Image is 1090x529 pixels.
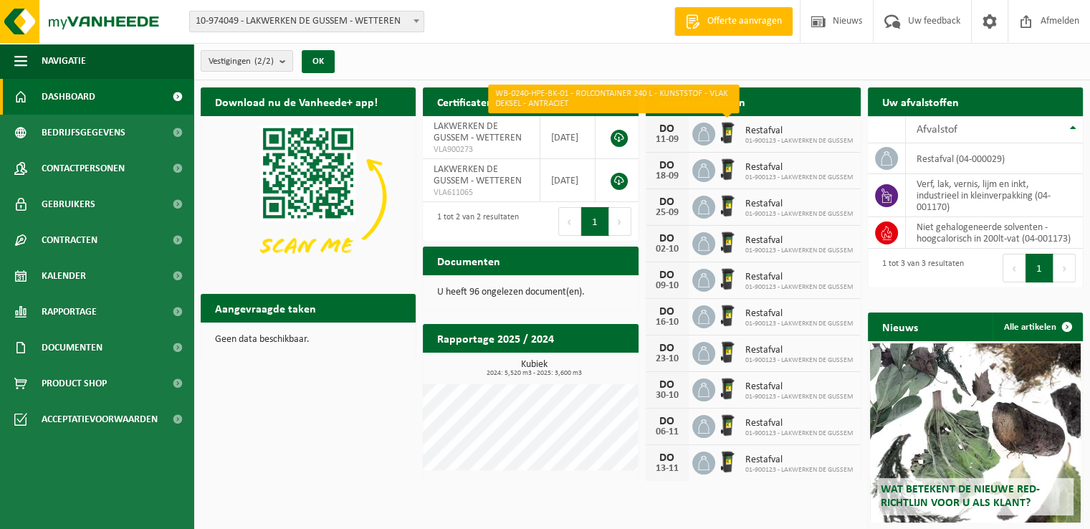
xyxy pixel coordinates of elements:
[870,343,1081,523] a: Wat betekent de nieuwe RED-richtlijn voor u als klant?
[715,303,740,328] img: WB-0240-HPE-BK-01
[532,352,637,381] a: Bekijk rapportage
[745,454,854,466] span: Restafval
[745,466,854,475] span: 01-900123 - LAKWERKEN DE GUSSEM
[201,50,293,72] button: Vestigingen(2/2)
[745,137,854,146] span: 01-900123 - LAKWERKEN DE GUSSEM
[254,57,274,66] count: (2/2)
[42,186,95,222] span: Gebruikers
[653,306,682,318] div: DO
[42,43,86,79] span: Navigatie
[434,164,522,186] span: LAKWERKEN DE GUSSEM - WETTEREN
[646,87,760,115] h2: Ingeplande taken
[745,381,854,393] span: Restafval
[42,294,97,330] span: Rapportage
[917,124,957,135] span: Afvalstof
[540,159,596,202] td: [DATE]
[423,247,515,275] h2: Documenten
[558,207,581,236] button: Previous
[745,173,854,182] span: 01-900123 - LAKWERKEN DE GUSSEM
[1053,254,1076,282] button: Next
[42,115,125,151] span: Bedrijfsgegevens
[437,287,623,297] p: U heeft 96 ongelezen document(en).
[875,252,964,284] div: 1 tot 3 van 3 resultaten
[201,294,330,322] h2: Aangevraagde taken
[745,429,854,438] span: 01-900123 - LAKWERKEN DE GUSSEM
[745,320,854,328] span: 01-900123 - LAKWERKEN DE GUSSEM
[190,11,424,32] span: 10-974049 - LAKWERKEN DE GUSSEM - WETTEREN
[209,51,274,72] span: Vestigingen
[653,233,682,244] div: DO
[653,391,682,401] div: 30-10
[609,207,631,236] button: Next
[715,194,740,218] img: WB-0240-HPE-BK-01
[42,258,86,294] span: Kalender
[1026,254,1053,282] button: 1
[906,217,1083,249] td: niet gehalogeneerde solventen - hoogcalorisch in 200lt-vat (04-001173)
[745,199,854,210] span: Restafval
[745,283,854,292] span: 01-900123 - LAKWERKEN DE GUSSEM
[42,79,95,115] span: Dashboard
[745,125,854,137] span: Restafval
[653,281,682,291] div: 09-10
[653,196,682,208] div: DO
[674,7,793,36] a: Offerte aanvragen
[42,330,102,366] span: Documenten
[715,376,740,401] img: WB-0240-HPE-BK-01
[868,87,973,115] h2: Uw afvalstoffen
[745,162,854,173] span: Restafval
[653,160,682,171] div: DO
[434,144,529,156] span: VLA900273
[653,318,682,328] div: 16-10
[745,308,854,320] span: Restafval
[434,121,522,143] span: LAKWERKEN DE GUSSEM - WETTEREN
[745,247,854,255] span: 01-900123 - LAKWERKEN DE GUSSEM
[653,379,682,391] div: DO
[653,452,682,464] div: DO
[993,313,1081,341] a: Alle artikelen
[868,313,932,340] h2: Nieuws
[881,484,1040,509] span: Wat betekent de nieuwe RED-richtlijn voor u als klant?
[430,360,638,377] h3: Kubiek
[653,208,682,218] div: 25-09
[653,416,682,427] div: DO
[434,187,529,199] span: VLA611065
[581,207,609,236] button: 1
[715,267,740,291] img: WB-0240-HPE-BK-01
[423,324,568,352] h2: Rapportage 2025 / 2024
[201,116,416,277] img: Download de VHEPlus App
[430,370,638,377] span: 2024: 5,520 m3 - 2025: 3,600 m3
[715,157,740,181] img: WB-0240-HPE-BK-01
[715,120,740,145] img: WB-0240-HPE-BK-01
[906,143,1083,174] td: restafval (04-000029)
[189,11,424,32] span: 10-974049 - LAKWERKEN DE GUSSEM - WETTEREN
[715,230,740,254] img: WB-0240-HPE-BK-01
[430,206,519,237] div: 1 tot 2 van 2 resultaten
[745,418,854,429] span: Restafval
[302,50,335,73] button: OK
[745,356,854,365] span: 01-900123 - LAKWERKEN DE GUSSEM
[42,401,158,437] span: Acceptatievoorwaarden
[745,235,854,247] span: Restafval
[42,366,107,401] span: Product Shop
[906,174,1083,217] td: verf, lak, vernis, lijm en inkt, industrieel in kleinverpakking (04-001170)
[745,272,854,283] span: Restafval
[745,345,854,356] span: Restafval
[653,123,682,135] div: DO
[653,244,682,254] div: 02-10
[653,354,682,364] div: 23-10
[704,14,785,29] span: Offerte aanvragen
[215,335,401,345] p: Geen data beschikbaar.
[653,135,682,145] div: 11-09
[653,343,682,354] div: DO
[653,171,682,181] div: 18-09
[423,87,561,115] h2: Certificaten & attesten
[715,413,740,437] img: WB-0240-HPE-BK-01
[715,340,740,364] img: WB-0240-HPE-BK-01
[745,210,854,219] span: 01-900123 - LAKWERKEN DE GUSSEM
[540,116,596,159] td: [DATE]
[653,464,682,474] div: 13-11
[1003,254,1026,282] button: Previous
[715,449,740,474] img: WB-0240-HPE-BK-01
[201,87,392,115] h2: Download nu de Vanheede+ app!
[42,222,97,258] span: Contracten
